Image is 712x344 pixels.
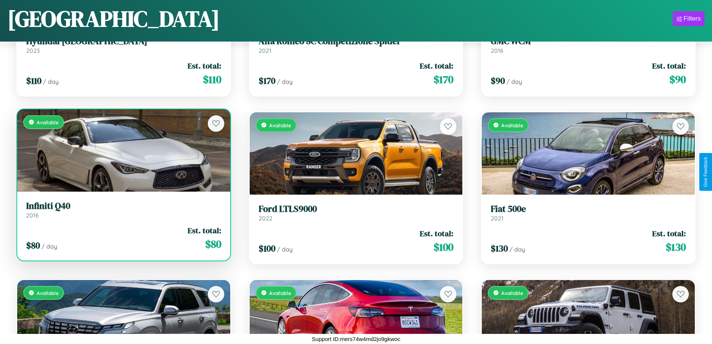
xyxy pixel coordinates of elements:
a: GMC WCM2016 [491,36,686,54]
span: $ 110 [26,74,41,87]
div: Filters [684,15,701,22]
span: 2016 [26,211,39,219]
span: 2016 [491,47,503,54]
span: $ 80 [205,237,221,252]
h3: GMC WCM [491,36,686,47]
p: Support ID: mers74w4md2jo9gkwoc [312,334,400,344]
span: Est. total: [188,225,221,236]
span: $ 170 [434,72,453,87]
span: Available [269,290,291,296]
span: $ 110 [203,72,221,87]
h3: Fiat 500e [491,204,686,214]
span: Est. total: [652,60,686,71]
a: Hyundai [GEOGRAPHIC_DATA]2023 [26,36,221,54]
button: Filters [673,11,705,26]
span: 2022 [259,214,272,222]
span: Available [37,119,59,125]
span: / day [277,246,293,253]
h3: Alfa Romeo 8C Competizione Spider [259,36,454,47]
h3: Infiniti Q40 [26,201,221,211]
span: $ 130 [491,242,508,255]
h3: Ford LTLS9000 [259,204,454,214]
span: / day [509,246,525,253]
span: Est. total: [420,60,453,71]
span: Available [269,122,291,128]
h1: [GEOGRAPHIC_DATA] [7,3,220,34]
span: Est. total: [420,228,453,239]
span: 2023 [26,47,40,54]
span: / day [277,78,293,85]
span: Available [37,290,59,296]
span: Est. total: [188,60,221,71]
span: Available [501,122,523,128]
span: $ 80 [26,239,40,252]
span: / day [506,78,522,85]
a: Ford LTLS90002022 [259,204,454,222]
span: / day [41,243,57,250]
div: Give Feedback [703,157,708,187]
a: Alfa Romeo 8C Competizione Spider2021 [259,36,454,54]
span: Available [501,290,523,296]
span: 2021 [259,47,271,54]
span: $ 170 [259,74,275,87]
a: Infiniti Q402016 [26,201,221,219]
span: $ 100 [259,242,275,255]
h3: Hyundai [GEOGRAPHIC_DATA] [26,36,221,47]
span: 2021 [491,214,503,222]
span: $ 90 [669,72,686,87]
span: $ 100 [434,240,453,255]
span: $ 130 [666,240,686,255]
span: Est. total: [652,228,686,239]
a: Fiat 500e2021 [491,204,686,222]
span: / day [43,78,59,85]
span: $ 90 [491,74,505,87]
